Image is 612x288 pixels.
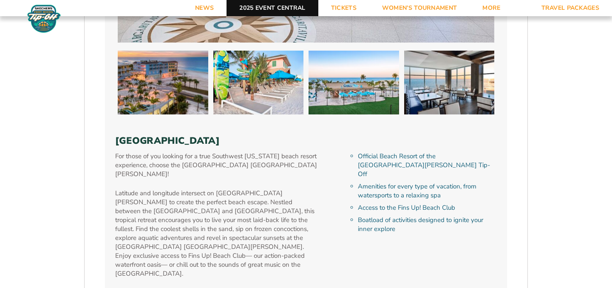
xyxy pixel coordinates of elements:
img: Margaritaville Beach Resort (2025 BEACH) [309,51,399,114]
img: Margaritaville Beach Resort (2025 BEACH) [118,51,208,114]
p: Latitude and longitude intersect on [GEOGRAPHIC_DATA][PERSON_NAME] to create the perfect beach es... [115,189,319,278]
li: Boatload of activities designed to ignite your inner explore [358,216,497,234]
li: Access to the Fins Up! Beach Club [358,203,497,212]
li: Amenities for every type of vacation, from watersports to a relaxing spa [358,182,497,200]
li: Official Beach Resort of the [GEOGRAPHIC_DATA][PERSON_NAME] Tip-Off [358,152,497,179]
img: Margaritaville Beach Resort (2025 BEACH) [213,51,304,114]
h3: [GEOGRAPHIC_DATA] [115,135,497,146]
img: Margaritaville Beach Resort (2025 BEACH) [404,51,495,114]
img: Fort Myers Tip-Off [25,4,62,33]
p: For those of you looking for a true Southwest [US_STATE] beach resort experience, choose the [GEO... [115,152,319,179]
